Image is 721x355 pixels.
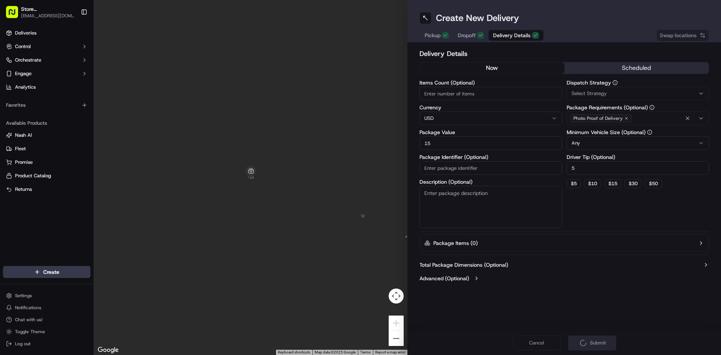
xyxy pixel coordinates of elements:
button: Package Requirements (Optional) [649,105,655,110]
span: Fleet [15,145,26,152]
span: Promise [15,159,33,166]
span: Notifications [15,305,41,311]
button: Notifications [3,302,91,313]
a: Nash AI [6,132,87,139]
button: Total Package Dimensions (Optional) [419,261,709,269]
img: 1736555255976-a54dd68f-1ca7-489b-9aae-adbdc363a1c4 [8,72,21,85]
span: [PERSON_NAME] [23,116,61,122]
button: Chat with us! [3,314,91,325]
a: Analytics [3,81,91,93]
a: Report a map error [375,350,405,354]
button: Log out [3,338,91,349]
span: Map data ©2025 Google [315,350,356,354]
span: • [62,116,65,122]
span: Analytics [15,84,36,91]
button: Product Catalog [3,170,91,182]
a: Product Catalog [6,172,87,179]
a: Open this area in Google Maps (opens a new window) [96,345,121,355]
input: Enter number of items [419,87,562,100]
input: Got a question? Start typing here... [20,48,135,56]
span: Pickup [425,32,440,39]
label: Total Package Dimensions (Optional) [419,261,508,269]
a: 💻API Documentation [60,145,124,158]
div: 💻 [63,148,69,154]
input: Enter driver tip amount [567,161,709,175]
a: Terms (opens in new tab) [360,350,371,354]
button: Toggle Theme [3,326,91,337]
span: Pylon [75,166,91,172]
button: Returns [3,183,91,195]
label: Driver Tip (Optional) [567,154,709,160]
span: Engage [15,70,32,77]
button: Package Items (0) [419,234,709,252]
span: Returns [15,186,32,193]
div: We're available if you need us! [34,79,103,85]
p: Welcome 👋 [8,30,137,42]
img: Angelique Valdez [8,109,20,121]
span: Log out [15,341,30,347]
button: $10 [584,179,601,188]
h1: Create New Delivery [436,12,519,24]
label: Package Items ( 0 ) [433,239,478,247]
label: Items Count (Optional) [419,80,562,85]
input: Enter package identifier [419,161,562,175]
button: Zoom in [389,316,404,331]
button: Photo Proof of Delivery [567,112,709,125]
label: Package Identifier (Optional) [419,154,562,160]
div: 📗 [8,148,14,154]
span: Deliveries [15,30,36,36]
span: Chat with us! [15,317,42,323]
a: Returns [6,186,87,193]
input: Enter package value [419,136,562,150]
button: Start new chat [128,74,137,83]
button: Advanced (Optional) [419,275,709,282]
button: Create [3,266,91,278]
button: Control [3,41,91,53]
span: Nash AI [15,132,32,139]
div: Past conversations [8,98,50,104]
a: Deliveries [3,27,91,39]
div: Available Products [3,117,91,129]
label: Minimum Vehicle Size (Optional) [567,130,709,135]
button: [EMAIL_ADDRESS][DOMAIN_NAME] [21,13,75,19]
a: Fleet [6,145,87,152]
span: Knowledge Base [15,148,57,155]
button: Keyboard shortcuts [278,350,310,355]
label: Package Value [419,130,562,135]
span: Delivery Details [493,32,531,39]
span: Select Strategy [572,90,607,97]
a: Promise [6,159,87,166]
img: Nash [8,8,23,23]
button: Map camera controls [389,289,404,304]
button: Dispatch Strategy [612,80,618,85]
button: See all [116,96,137,105]
span: Orchestrate [15,57,41,63]
span: API Documentation [71,148,121,155]
label: Advanced (Optional) [419,275,469,282]
span: Dropoff [458,32,476,39]
button: Nash AI [3,129,91,141]
h2: Delivery Details [419,48,709,59]
span: Settings [15,293,32,299]
span: Photo Proof of Delivery [573,115,623,121]
button: $15 [604,179,621,188]
span: [DATE] [66,116,82,122]
span: Product Catalog [15,172,51,179]
a: 📗Knowledge Base [5,145,60,158]
img: Google [96,345,121,355]
div: Start new chat [34,72,123,79]
button: Store [GEOGRAPHIC_DATA], [GEOGRAPHIC_DATA] (Just Salad) [21,5,75,13]
button: Engage [3,68,91,80]
img: 1736555255976-a54dd68f-1ca7-489b-9aae-adbdc363a1c4 [15,117,21,123]
button: Store [GEOGRAPHIC_DATA], [GEOGRAPHIC_DATA] (Just Salad)[EMAIL_ADDRESS][DOMAIN_NAME] [3,3,78,21]
label: Description (Optional) [419,179,562,184]
span: Create [43,268,59,276]
button: now [420,62,564,74]
button: $50 [645,179,662,188]
span: Control [15,43,31,50]
button: Promise [3,156,91,168]
span: Toggle Theme [15,329,45,335]
button: Minimum Vehicle Size (Optional) [647,130,652,135]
